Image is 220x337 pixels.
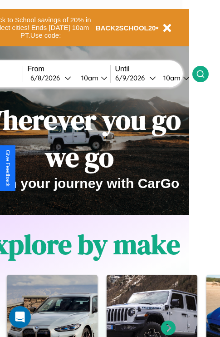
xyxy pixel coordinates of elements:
div: 6 / 8 / 2026 [30,74,64,82]
b: BACK2SCHOOL20 [96,24,156,32]
div: 6 / 9 / 2026 [115,74,149,82]
label: From [28,65,110,73]
div: Open Intercom Messenger [9,306,31,328]
div: Give Feedback [5,150,11,187]
div: 10am [159,74,183,82]
label: Until [115,65,192,73]
div: 10am [77,74,101,82]
button: 10am [74,73,110,83]
button: 10am [156,73,192,83]
button: 6/8/2026 [28,73,74,83]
